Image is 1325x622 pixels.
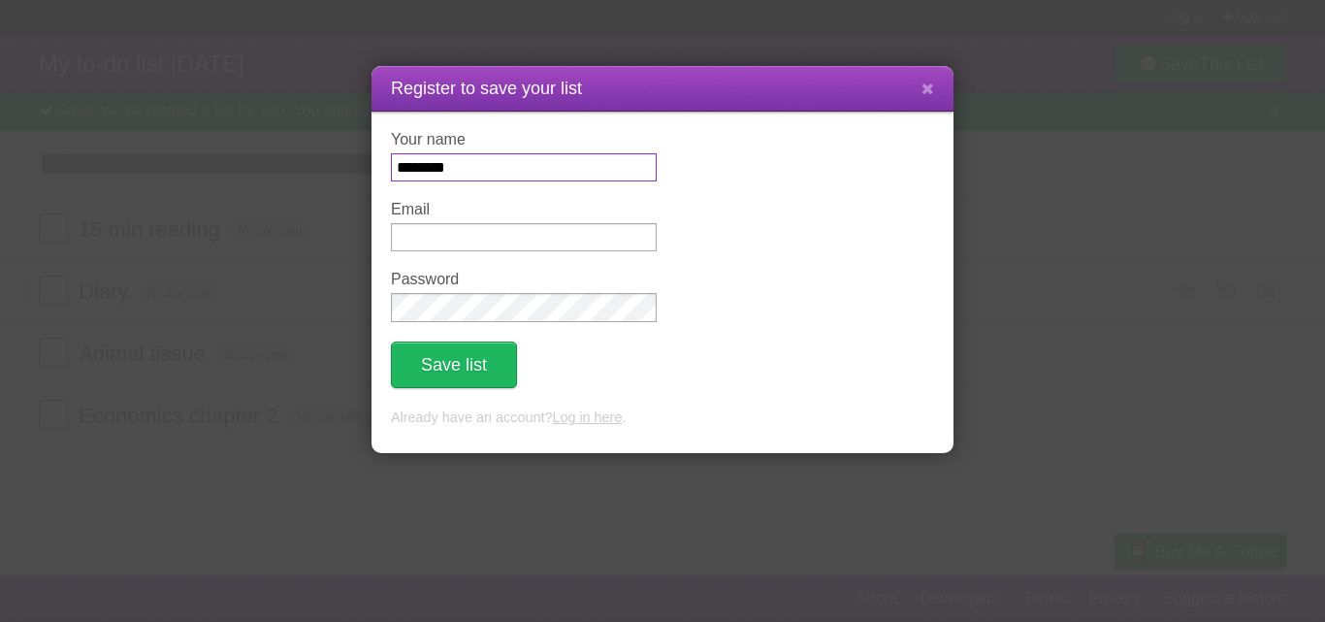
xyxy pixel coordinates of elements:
label: Your name [391,131,657,148]
p: Already have an account? . [391,408,934,429]
button: Save list [391,342,517,388]
h1: Register to save your list [391,76,934,102]
a: Log in here [552,409,622,425]
label: Email [391,201,657,218]
label: Password [391,271,657,288]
